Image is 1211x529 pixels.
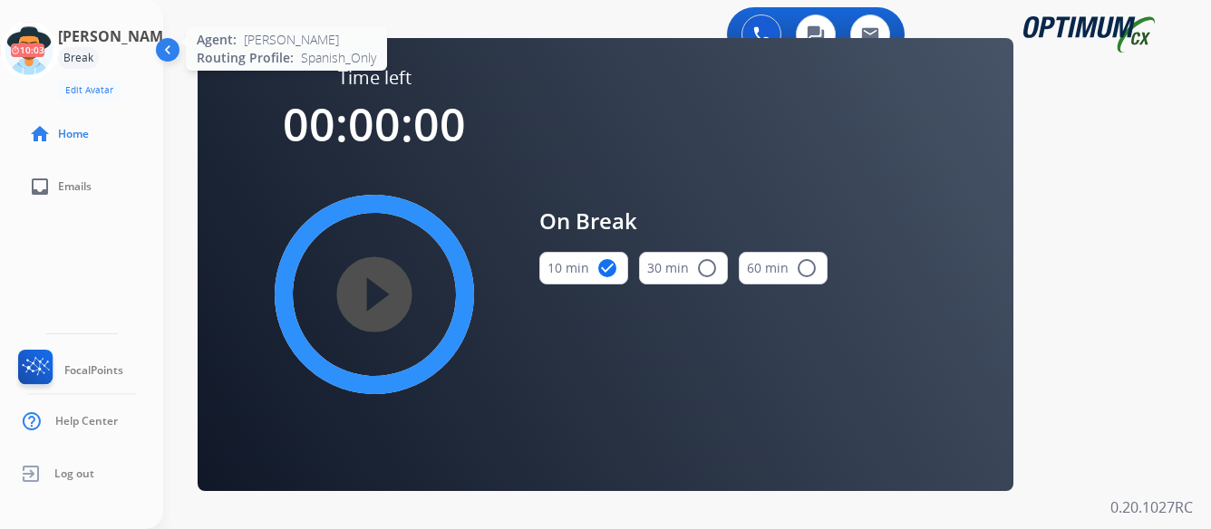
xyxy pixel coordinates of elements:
[197,31,237,49] span: Agent:
[15,350,123,391] a: FocalPoints
[1110,496,1193,518] p: 0.20.1027RC
[539,252,628,284] button: 10 min
[64,363,123,378] span: FocalPoints
[696,257,718,279] mat-icon: radio_button_unchecked
[639,252,728,284] button: 30 min
[58,179,92,194] span: Emails
[197,49,294,67] span: Routing Profile:
[283,93,466,155] span: 00:00:00
[363,284,385,305] mat-icon: play_circle_filled
[244,31,339,49] span: [PERSON_NAME]
[29,123,51,145] mat-icon: home
[796,257,818,279] mat-icon: radio_button_unchecked
[29,176,51,197] mat-icon: inbox
[338,65,412,91] span: Time left
[596,257,618,279] mat-icon: check_circle
[539,205,828,237] span: On Break
[739,252,828,284] button: 60 min
[54,466,94,481] span: Log out
[301,49,376,67] span: Spanish_Only
[58,25,176,47] h3: [PERSON_NAME]
[58,127,89,141] span: Home
[58,47,99,69] div: Break
[55,414,118,428] span: Help Center
[58,80,121,101] button: Edit Avatar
